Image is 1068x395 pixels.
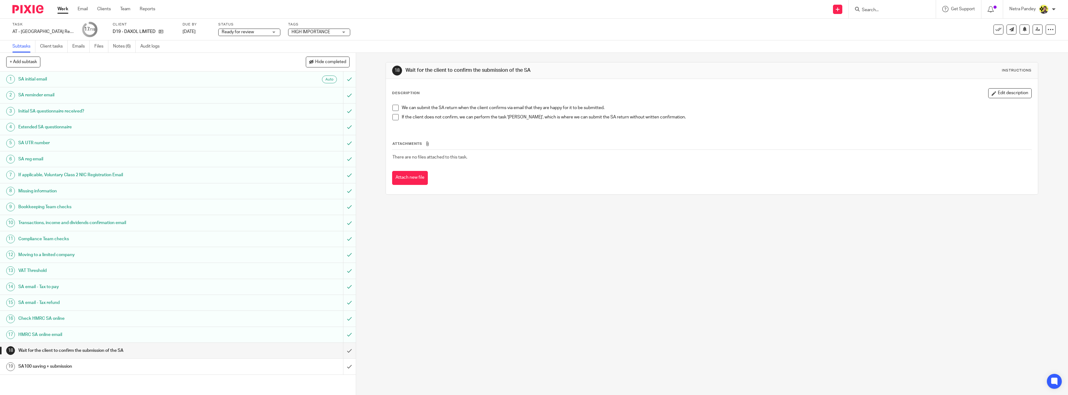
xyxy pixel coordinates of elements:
[861,7,917,13] input: Search
[12,5,43,13] img: Pixie
[57,6,68,12] a: Work
[18,138,231,148] h1: SA UTR number
[18,330,231,339] h1: HMRC SA online email
[18,282,231,292] h1: SA email - Tax to pay
[18,346,231,355] h1: Wait for the client to confirm the submission of the SA
[405,67,725,74] h1: Wait for the client to confirm the submission of the SA
[6,107,15,116] div: 3
[6,266,15,275] div: 13
[113,22,175,27] label: Client
[288,22,350,27] label: Tags
[18,170,231,180] h1: If applicable, Voluntary Class 2 NIC Registration Email
[40,40,68,53] a: Client tasks
[18,90,231,100] h1: SA reminder email
[94,40,108,53] a: Files
[6,91,15,100] div: 2
[90,28,95,31] small: /19
[18,362,231,371] h1: SA100 saving + submission
[402,114,1031,120] p: If the client does not confirm, we can perform the task '[PERSON_NAME]', which is where we can su...
[120,6,130,12] a: Team
[18,266,231,275] h1: VAT Threshold
[292,30,330,34] span: HIGH IMPORTANCE
[6,330,15,339] div: 17
[392,155,467,159] span: There are no files attached to this task.
[218,22,280,27] label: Status
[6,362,15,371] div: 19
[402,105,1031,111] p: We can submit the SA return when the client confirms via email that they are happy for it to be s...
[392,66,402,76] div: 18
[113,40,136,53] a: Notes (6)
[140,6,155,12] a: Reports
[951,7,975,11] span: Get Support
[12,40,35,53] a: Subtasks
[392,171,428,185] button: Attach new file
[183,22,210,27] label: Due by
[6,315,15,323] div: 16
[18,186,231,196] h1: Missing information
[6,203,15,211] div: 9
[18,314,231,323] h1: Check HMRC SA online
[18,250,231,260] h1: Moving to a limited company
[6,346,15,355] div: 18
[392,91,420,96] p: Description
[6,139,15,148] div: 5
[18,154,231,164] h1: SA reg email
[6,235,15,243] div: 11
[6,57,40,67] button: + Add subtask
[1009,6,1036,12] p: Netra Pandey
[392,142,422,145] span: Attachments
[18,75,231,84] h1: SA initial email
[183,30,196,34] span: [DATE]
[97,6,111,12] a: Clients
[306,57,350,67] button: Hide completed
[6,171,15,179] div: 7
[113,29,156,35] p: D19 - DAXOL LIMITED
[12,22,75,27] label: Task
[18,218,231,227] h1: Transactions, income and dividends confirmation email
[6,298,15,307] div: 15
[322,76,337,83] div: Auto
[140,40,164,53] a: Audit logs
[18,202,231,212] h1: Bookkeeping Team checks
[1002,68,1032,73] div: Instructions
[6,187,15,195] div: 8
[988,88,1032,98] button: Edit description
[6,282,15,291] div: 14
[72,40,90,53] a: Emails
[6,218,15,227] div: 10
[12,29,75,35] div: AT - SA Return - PE 05-04-2025
[78,6,88,12] a: Email
[84,26,95,33] div: 17
[6,250,15,259] div: 12
[18,122,231,132] h1: Extended SA questionnaire
[18,107,231,116] h1: Initial SA questionnaire received?
[315,60,346,65] span: Hide completed
[18,298,231,307] h1: SA email - Tax refund
[6,123,15,131] div: 4
[6,75,15,84] div: 1
[222,30,254,34] span: Ready for review
[1039,4,1049,14] img: Netra-New-Starbridge-Yellow.jpg
[18,234,231,244] h1: Compliance Team checks
[6,155,15,163] div: 6
[12,29,75,35] div: AT - [GEOGRAPHIC_DATA] Return - PE [DATE]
